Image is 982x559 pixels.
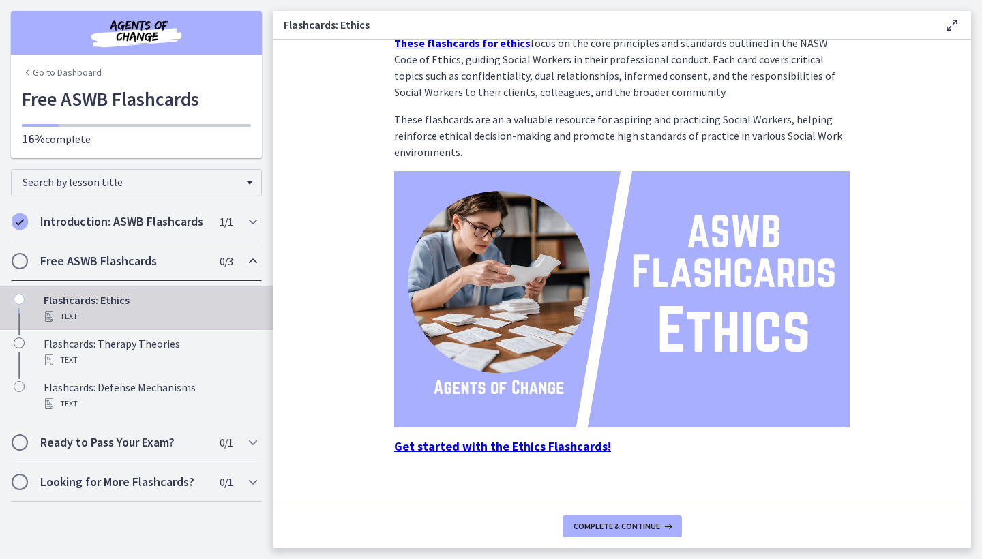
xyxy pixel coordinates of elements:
span: 0 / 1 [220,474,233,490]
span: 16% [22,131,45,147]
span: 0 / 1 [220,434,233,451]
h1: Free ASWB Flashcards [22,85,251,113]
h2: Looking for More Flashcards? [40,474,207,490]
div: Text [44,352,256,368]
img: Agents of Change Social Work Test Prep [55,16,218,49]
div: Flashcards: Defense Mechanisms [44,379,256,412]
h2: Free ASWB Flashcards [40,253,207,269]
p: These flashcards are an a valuable resource for aspiring and practicing Social Workers, helping r... [394,111,850,160]
span: Search by lesson title [23,175,239,189]
a: Go to Dashboard [22,65,102,79]
span: 0 / 3 [220,253,233,269]
button: Complete & continue [563,515,682,537]
strong: Get started with the Ethics Flashcards! [394,438,611,454]
p: complete [22,131,251,147]
div: Text [44,308,256,324]
a: Get started with the Ethics Flashcards! [394,440,611,453]
img: ASWB_Flashcards_Ethics.png [394,171,850,427]
p: focus on the core principles and standards outlined in the NASW Code of Ethics, guiding Social Wo... [394,35,850,100]
span: Complete & continue [574,521,660,532]
a: These flashcards for ethics [394,36,531,50]
span: 1 / 1 [220,213,233,230]
div: Flashcards: Therapy Theories [44,335,256,368]
h2: Ready to Pass Your Exam? [40,434,207,451]
div: Flashcards: Ethics [44,292,256,324]
h3: Flashcards: Ethics [284,16,922,33]
div: Search by lesson title [11,169,262,196]
i: Completed [12,213,28,230]
h2: Introduction: ASWB Flashcards [40,213,207,230]
div: Text [44,395,256,412]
